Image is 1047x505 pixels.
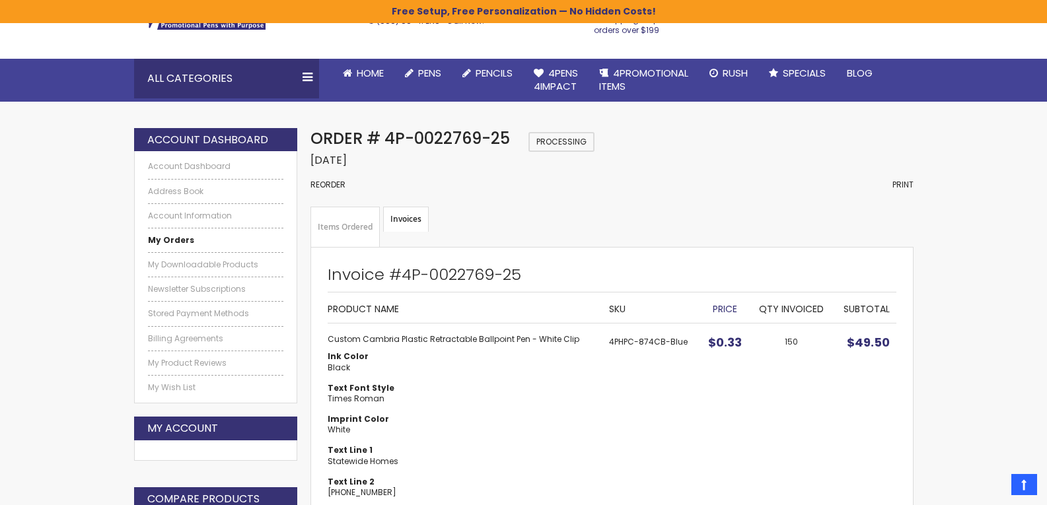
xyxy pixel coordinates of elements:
[699,59,758,88] a: Rush
[534,66,578,93] span: 4Pens 4impact
[833,292,896,323] th: Subtotal
[148,333,284,344] a: Billing Agreements
[148,234,194,246] strong: My Orders
[599,66,688,93] span: 4PROMOTIONAL ITEMS
[328,414,596,424] dt: Imprint Color
[357,66,384,80] span: Home
[328,383,596,393] dt: Text Font Style
[328,477,596,487] dt: Text Line 2
[148,358,284,368] a: My Product Reviews
[377,15,484,26] span: - Call Now!
[723,66,748,80] span: Rush
[310,152,347,168] span: [DATE]
[418,66,441,80] span: Pens
[602,292,700,323] th: SKU
[328,393,596,404] dd: Times Roman
[383,207,429,232] strong: Invoices
[523,59,589,102] a: 4Pens4impact
[708,334,742,351] span: $0.33
[148,382,284,393] a: My Wish List
[328,334,596,345] strong: Custom Cambria Plastic Retractable Ballpoint Pen - White Clip
[892,180,914,190] a: Print
[148,161,284,172] a: Account Dashboard
[847,334,890,351] span: $49.50
[700,292,750,323] th: Price
[147,421,218,436] strong: My Account
[148,211,284,221] a: Account Information
[328,362,596,373] dd: Black
[328,351,596,362] dt: Ink Color
[783,66,826,80] span: Specials
[394,59,452,88] a: Pens
[134,59,319,98] div: All Categories
[328,456,596,467] dd: Statewide Homes
[332,59,394,88] a: Home
[452,59,523,88] a: Pencils
[147,133,268,147] strong: Account Dashboard
[148,186,284,197] a: Address Book
[528,132,595,152] span: Processing
[148,284,284,294] a: Newsletter Subscriptions
[310,127,510,149] span: Order # 4P-0022769-25
[476,66,513,80] span: Pencils
[310,179,345,190] a: Reorder
[328,487,596,498] dd: [PHONE_NUMBER]
[328,424,596,435] dd: White
[847,66,873,80] span: Blog
[328,445,596,455] dt: Text Line 1
[750,292,832,323] th: Qty Invoiced
[148,259,284,270] a: My Downloadable Products
[328,292,602,323] th: Product Name
[310,207,380,248] a: Items Ordered
[328,263,521,285] strong: Invoice #4P-0022769-25
[377,15,440,26] a: (888) 88-4PENS
[148,235,284,246] a: My Orders
[148,308,284,319] a: Stored Payment Methods
[785,336,798,347] span: 150
[758,59,836,88] a: Specials
[892,179,914,190] span: Print
[836,59,883,88] a: Blog
[589,59,699,102] a: 4PROMOTIONALITEMS
[938,469,1047,505] iframe: Google Customer Reviews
